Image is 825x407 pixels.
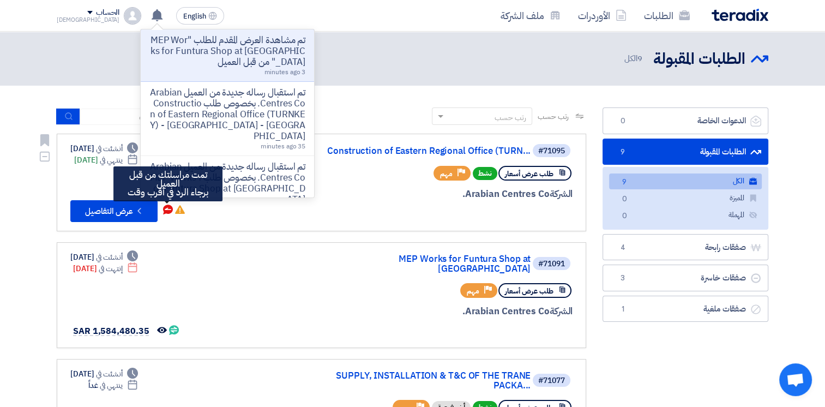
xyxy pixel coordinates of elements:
div: [DEMOGRAPHIC_DATA] [57,17,119,23]
div: [DATE] [70,368,138,380]
div: [DATE] [73,263,138,274]
a: الطلبات المقبولة9 [603,139,768,165]
input: ابحث بعنوان أو رقم الطلب [80,109,233,125]
span: 9 [637,52,642,64]
span: مهم [440,169,453,179]
h2: الطلبات المقبولة [653,49,745,70]
div: الحساب [96,8,119,17]
button: عرض التفاصيل [70,200,158,222]
a: Open chat [779,363,812,396]
a: ملف الشركة [492,3,569,28]
div: [DATE] [70,143,138,154]
a: المهملة [609,207,762,223]
a: SUPPLY, INSTALLATION & T&C OF THE TRANE PACKA... [312,371,531,391]
span: الشركة [550,304,573,318]
div: تمت مراسلتك من قبل العميل برجاء الرد في أقرب وقت [118,171,218,197]
span: 0 [618,211,631,222]
span: ينتهي في [100,380,122,391]
a: الكل [609,173,762,189]
div: غداً [88,380,138,391]
a: الدعوات الخاصة0 [603,107,768,134]
p: تم استقبال رساله جديدة من العميل Arabian Centres Co. بخصوص طلب MEP Works for Funtura Shop at [GEO... [149,161,305,205]
span: رتب حسب [538,111,569,122]
span: نشط [473,167,497,180]
span: أنشئت في [96,143,122,154]
span: أنشئت في [96,368,122,380]
span: إنتهت في [99,263,122,274]
span: SAR 1,584,480.35 [73,325,149,338]
div: #71077 [538,377,565,385]
span: 3 [616,273,629,284]
span: 9 [618,177,631,188]
a: الطلبات [635,3,698,28]
a: Construction of Eastern Regional Office (TURN... [312,146,531,156]
span: ينتهي في [100,154,122,166]
div: [DATE] [74,154,138,166]
p: تم مشاهدة العرض المقدم للطلب "MEP Works for Funtura Shop at [GEOGRAPHIC_DATA]" من قبل العميل [149,35,305,68]
a: صفقات ملغية1 [603,296,768,322]
span: 9 [616,147,629,158]
a: صفقات خاسرة3 [603,265,768,291]
div: [DATE] [70,252,138,263]
div: رتب حسب [495,112,526,123]
div: Arabian Centres Co. [310,187,573,201]
span: أنشئت في [96,252,122,263]
div: #71095 [538,147,565,155]
img: profile_test.png [124,7,141,25]
span: 3 minutes ago [264,67,306,77]
span: الكل [624,52,645,65]
p: تم استقبال رساله جديدة من العميل Arabian Centres Co. بخصوص طلب Construction of Eastern Regional O... [149,87,305,142]
div: #71091 [538,260,565,268]
a: المميزة [609,190,762,206]
a: الأوردرات [569,3,635,28]
div: Arabian Centres Co. [310,304,573,319]
a: صفقات رابحة4 [603,234,768,261]
a: MEP Works for Funtura Shop at [GEOGRAPHIC_DATA] [312,254,531,274]
span: طلب عرض أسعار [505,169,553,179]
span: 4 [616,242,629,253]
span: 0 [616,116,629,127]
span: 35 minutes ago [261,141,306,151]
span: طلب عرض أسعار [505,286,553,296]
span: English [183,13,206,20]
span: 1 [616,304,629,315]
button: English [176,7,224,25]
span: الشركة [550,187,573,201]
span: مهم [467,286,479,296]
img: Teradix logo [712,9,768,21]
span: 0 [618,194,631,205]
